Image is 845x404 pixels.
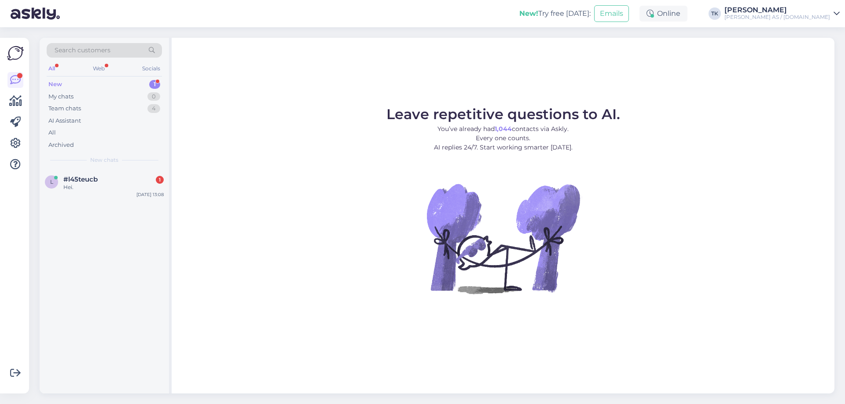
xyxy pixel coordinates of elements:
[594,5,629,22] button: Emails
[495,125,512,133] b: 1,044
[140,63,162,74] div: Socials
[519,8,591,19] div: Try free [DATE]:
[63,175,98,183] span: #l45teucb
[639,6,687,22] div: Online
[48,104,81,113] div: Team chats
[147,104,160,113] div: 4
[386,124,620,152] p: You’ve already had contacts via Askly. Every one counts. AI replies 24/7. Start working smarter [...
[55,46,110,55] span: Search customers
[424,159,582,317] img: No Chat active
[63,183,164,191] div: Hei.
[90,156,118,164] span: New chats
[156,176,164,184] div: 1
[147,92,160,101] div: 0
[149,80,160,89] div: 1
[48,116,81,125] div: AI Assistant
[724,7,830,14] div: [PERSON_NAME]
[724,7,840,21] a: [PERSON_NAME][PERSON_NAME] AS / [DOMAIN_NAME]
[48,141,74,149] div: Archived
[7,45,24,62] img: Askly Logo
[136,191,164,198] div: [DATE] 13:08
[709,7,721,20] div: TK
[48,80,62,89] div: New
[50,178,53,185] span: l
[48,128,56,137] div: All
[386,106,620,123] span: Leave repetitive questions to AI.
[47,63,57,74] div: All
[724,14,830,21] div: [PERSON_NAME] AS / [DOMAIN_NAME]
[48,92,73,101] div: My chats
[519,9,538,18] b: New!
[91,63,107,74] div: Web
